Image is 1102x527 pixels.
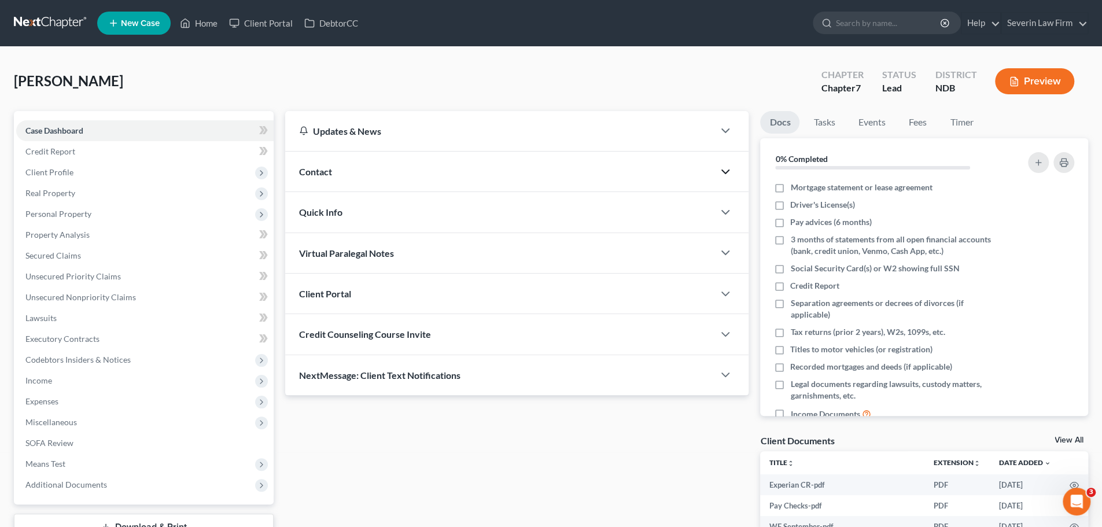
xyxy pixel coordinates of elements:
[934,458,981,467] a: Extensionunfold_more
[760,434,834,447] div: Client Documents
[790,234,996,257] span: 3 months of statements from all open financial accounts (bank, credit union, Venmo, Cash App, etc.)
[941,111,982,134] a: Timer
[1044,460,1051,467] i: expand_more
[882,82,916,95] div: Lead
[25,313,57,323] span: Lawsuits
[299,370,460,381] span: NextMessage: Client Text Notifications
[935,82,976,95] div: NDB
[16,308,274,329] a: Lawsuits
[25,480,107,489] span: Additional Documents
[25,459,65,469] span: Means Test
[790,199,855,211] span: Driver's License(s)
[25,396,58,406] span: Expenses
[790,297,996,320] span: Separation agreements or decrees of divorces (if applicable)
[999,458,1051,467] a: Date Added expand_more
[299,207,342,218] span: Quick Info
[995,68,1074,94] button: Preview
[25,375,52,385] span: Income
[25,230,90,239] span: Property Analysis
[16,120,274,141] a: Case Dashboard
[836,12,942,34] input: Search by name...
[1063,488,1090,515] iframe: Intercom live chat
[299,125,700,137] div: Updates & News
[16,266,274,287] a: Unsecured Priority Claims
[821,68,864,82] div: Chapter
[974,460,981,467] i: unfold_more
[787,460,794,467] i: unfold_more
[25,126,83,135] span: Case Dashboard
[25,438,73,448] span: SOFA Review
[25,271,121,281] span: Unsecured Priority Claims
[760,111,799,134] a: Docs
[25,146,75,156] span: Credit Report
[14,72,123,89] span: [PERSON_NAME]
[25,167,73,177] span: Client Profile
[1001,13,1088,34] a: Severin Law Firm
[1055,436,1083,444] a: View All
[25,250,81,260] span: Secured Claims
[990,474,1060,495] td: [DATE]
[790,344,933,355] span: Titles to motor vehicles (or registration)
[899,111,936,134] a: Fees
[790,326,945,338] span: Tax returns (prior 2 years), W2s, 1099s, etc.
[174,13,223,34] a: Home
[25,334,99,344] span: Executory Contracts
[961,13,1000,34] a: Help
[790,263,959,274] span: Social Security Card(s) or W2 showing full SSN
[790,361,952,373] span: Recorded mortgages and deeds (if applicable)
[924,495,990,516] td: PDF
[856,82,861,93] span: 7
[775,154,827,164] strong: 0% Completed
[16,287,274,308] a: Unsecured Nonpriority Claims
[299,166,332,177] span: Contact
[882,68,916,82] div: Status
[121,19,160,28] span: New Case
[223,13,298,34] a: Client Portal
[790,408,860,420] span: Income Documents
[16,245,274,266] a: Secured Claims
[790,182,932,193] span: Mortgage statement or lease agreement
[760,474,924,495] td: Experian CR-pdf
[299,248,394,259] span: Virtual Paralegal Notes
[16,329,274,349] a: Executory Contracts
[935,68,976,82] div: District
[16,433,274,454] a: SOFA Review
[1086,488,1096,497] span: 3
[16,224,274,245] a: Property Analysis
[821,82,864,95] div: Chapter
[299,329,431,340] span: Credit Counseling Course Invite
[790,378,996,401] span: Legal documents regarding lawsuits, custody matters, garnishments, etc.
[299,288,351,299] span: Client Portal
[298,13,364,34] a: DebtorCC
[769,458,794,467] a: Titleunfold_more
[790,216,872,228] span: Pay advices (6 months)
[804,111,844,134] a: Tasks
[16,141,274,162] a: Credit Report
[760,495,924,516] td: Pay Checks-pdf
[790,280,839,292] span: Credit Report
[25,417,77,427] span: Miscellaneous
[990,495,1060,516] td: [DATE]
[25,209,91,219] span: Personal Property
[849,111,894,134] a: Events
[25,355,131,364] span: Codebtors Insiders & Notices
[25,292,136,302] span: Unsecured Nonpriority Claims
[25,188,75,198] span: Real Property
[924,474,990,495] td: PDF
